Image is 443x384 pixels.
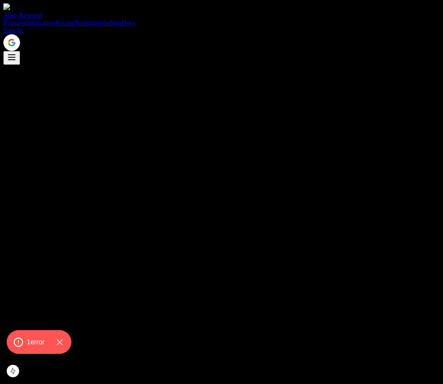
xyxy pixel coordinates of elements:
a: Auto-Respond [3,3,440,19]
a: Sign In [3,27,23,34]
a: Blog [109,19,122,26]
a: Testimonials [75,19,109,26]
a: Integration [26,19,55,26]
div: Auto-Respond [3,12,440,19]
a: Docs [122,19,135,26]
a: Pricing [55,19,74,26]
img: logo.svg [3,3,10,10]
a: Features [3,19,26,26]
